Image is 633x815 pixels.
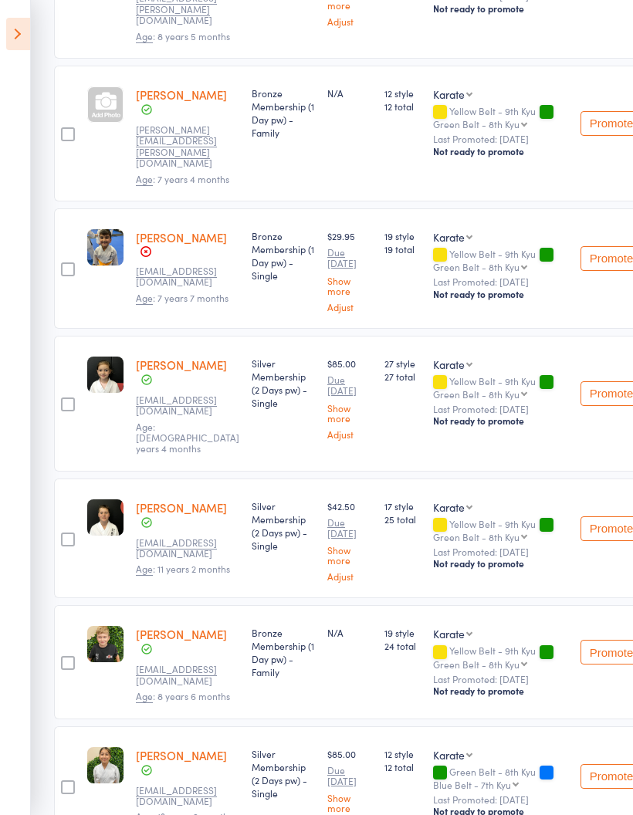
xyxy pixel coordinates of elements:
[136,172,229,186] span: : 7 years 4 months
[433,659,520,669] div: Green Belt - 8th Kyu
[384,242,421,255] span: 19 total
[136,86,227,103] a: [PERSON_NAME]
[136,420,239,455] span: Age: [DEMOGRAPHIC_DATA] years 4 months
[384,512,421,526] span: 25 total
[433,389,520,399] div: Green Belt - 8th Kyu
[433,626,465,641] div: Karate
[433,262,520,272] div: Green Belt - 8th Kyu
[384,626,421,639] span: 19 style
[327,571,372,581] a: Adjust
[433,779,511,790] div: Blue Belt - 7th Kyu
[327,626,372,639] div: N/A
[327,517,372,539] small: Due [DATE]
[87,626,124,662] img: image1743486838.png
[433,276,568,287] small: Last Promoted: [DATE]
[136,626,227,642] a: [PERSON_NAME]
[433,532,520,542] div: Green Belt - 8th Kyu
[433,229,465,245] div: Karate
[87,229,124,265] img: image1747811962.png
[252,229,315,282] div: Bronze Membership (1 Day pw) - Single
[433,557,568,570] div: Not ready to promote
[136,229,227,245] a: [PERSON_NAME]
[433,645,568,668] div: Yellow Belt - 9th Kyu
[252,747,315,800] div: Silver Membership (2 Days pw) - Single
[136,357,227,373] a: [PERSON_NAME]
[136,499,227,516] a: [PERSON_NAME]
[136,689,230,703] span: : 8 years 6 months
[433,145,568,157] div: Not ready to promote
[433,794,568,805] small: Last Promoted: [DATE]
[433,685,568,697] div: Not ready to promote
[433,249,568,272] div: Yellow Belt - 9th Kyu
[136,664,236,686] small: annettesmith@live.com.au
[327,793,372,813] a: Show more
[252,86,315,139] div: Bronze Membership (1 Day pw) - Family
[327,545,372,565] a: Show more
[252,357,315,409] div: Silver Membership (2 Days pw) - Single
[136,537,236,560] small: ameliahawke29@gmail.com
[136,785,236,807] small: rsmoh@hotmail.com
[433,288,568,300] div: Not ready to promote
[433,376,568,399] div: Yellow Belt - 9th Kyu
[433,546,568,557] small: Last Promoted: [DATE]
[384,100,421,113] span: 12 total
[384,499,421,512] span: 17 style
[384,229,421,242] span: 19 style
[327,374,372,397] small: Due [DATE]
[384,357,421,370] span: 27 style
[87,499,124,536] img: image1743746046.png
[433,519,568,542] div: Yellow Belt - 9th Kyu
[433,357,465,372] div: Karate
[384,760,421,773] span: 12 total
[384,747,421,760] span: 12 style
[327,499,372,582] div: $42.50
[327,247,372,269] small: Due [DATE]
[384,639,421,652] span: 24 total
[327,229,372,312] div: $29.95
[433,414,568,427] div: Not ready to promote
[433,86,465,102] div: Karate
[433,134,568,144] small: Last Promoted: [DATE]
[252,626,315,678] div: Bronze Membership (1 Day pw) - Family
[327,765,372,787] small: Due [DATE]
[433,404,568,414] small: Last Promoted: [DATE]
[252,499,315,552] div: Silver Membership (2 Days pw) - Single
[87,747,124,783] img: image1743487093.png
[327,302,372,312] a: Adjust
[327,429,372,439] a: Adjust
[433,674,568,685] small: Last Promoted: [DATE]
[87,357,124,393] img: image1743746273.png
[433,2,568,15] div: Not ready to promote
[433,106,568,129] div: Yellow Belt - 9th Kyu
[433,747,465,763] div: Karate
[136,394,236,417] small: chantellehearne54@hotmail.com
[327,276,372,296] a: Show more
[136,562,230,576] span: : 11 years 2 months
[136,29,230,43] span: : 8 years 5 months
[384,86,421,100] span: 12 style
[433,119,520,129] div: Green Belt - 8th Kyu
[384,370,421,383] span: 27 total
[433,499,465,515] div: Karate
[136,747,227,763] a: [PERSON_NAME]
[136,291,228,305] span: : 7 years 7 months
[327,86,372,100] div: N/A
[327,357,372,439] div: $85.00
[433,766,568,790] div: Green Belt - 8th Kyu
[136,124,236,169] small: Alana.dooley@icloud.com
[327,403,372,423] a: Show more
[327,16,372,26] a: Adjust
[136,265,236,288] small: ed.ghani@gmail.com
